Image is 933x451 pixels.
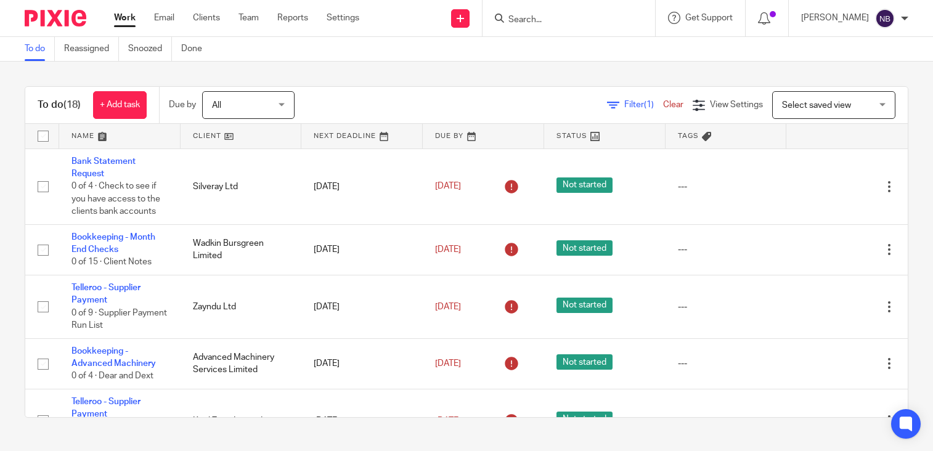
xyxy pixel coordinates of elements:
[801,12,869,24] p: [PERSON_NAME]
[327,12,359,24] a: Settings
[710,100,763,109] span: View Settings
[71,397,141,418] a: Telleroo - Supplier Payment
[435,359,461,368] span: [DATE]
[71,372,153,381] span: 0 of 4 · Dear and Dext
[678,243,775,256] div: ---
[435,303,461,311] span: [DATE]
[678,357,775,370] div: ---
[71,258,152,267] span: 0 of 15 · Client Notes
[556,177,613,193] span: Not started
[663,100,683,109] a: Clear
[181,224,302,275] td: Wadkin Bursgreen Limited
[301,338,423,389] td: [DATE]
[301,148,423,224] td: [DATE]
[181,338,302,389] td: Advanced Machinery Services Limited
[782,101,851,110] span: Select saved view
[678,301,775,313] div: ---
[435,182,461,190] span: [DATE]
[181,275,302,339] td: Zayndu Ltd
[678,132,699,139] span: Tags
[71,157,136,178] a: Bank Statement Request
[678,181,775,193] div: ---
[93,91,147,119] a: + Add task
[64,37,119,61] a: Reassigned
[25,10,86,26] img: Pixie
[181,148,302,224] td: Silveray Ltd
[556,354,613,370] span: Not started
[556,240,613,256] span: Not started
[25,37,55,61] a: To do
[71,309,167,330] span: 0 of 9 · Supplier Payment Run List
[435,416,461,425] span: [DATE]
[71,233,155,254] a: Bookkeeping - Month End Checks
[301,224,423,275] td: [DATE]
[71,283,141,304] a: Telleroo - Supplier Payment
[507,15,618,26] input: Search
[277,12,308,24] a: Reports
[435,245,461,254] span: [DATE]
[212,101,221,110] span: All
[624,100,663,109] span: Filter
[301,275,423,339] td: [DATE]
[38,99,81,112] h1: To do
[556,412,613,427] span: Not started
[114,12,136,24] a: Work
[556,298,613,313] span: Not started
[678,415,775,427] div: ---
[63,100,81,110] span: (18)
[71,347,156,368] a: Bookkeeping - Advanced Machinery
[644,100,654,109] span: (1)
[875,9,895,28] img: svg%3E
[181,37,211,61] a: Done
[71,182,160,216] span: 0 of 4 · Check to see if you have access to the clients bank accounts
[193,12,220,24] a: Clients
[128,37,172,61] a: Snoozed
[169,99,196,111] p: Due by
[685,14,733,22] span: Get Support
[238,12,259,24] a: Team
[154,12,174,24] a: Email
